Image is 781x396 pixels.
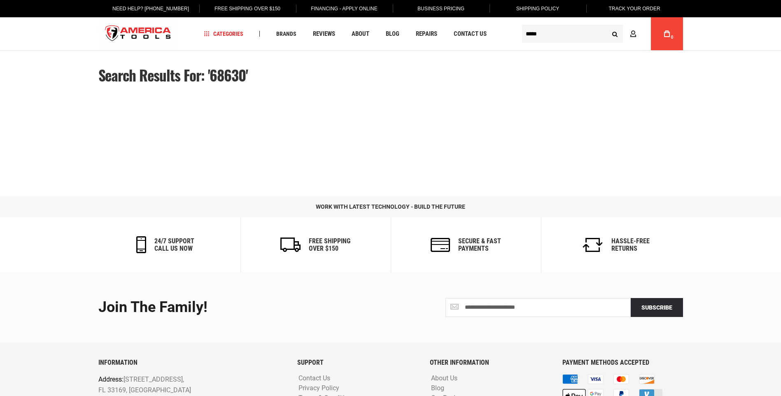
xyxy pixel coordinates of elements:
span: Shipping Policy [516,6,560,12]
span: About [352,31,369,37]
span: Search results for: '68630' [98,64,248,86]
h6: 24/7 support call us now [154,238,194,252]
h6: Free Shipping Over $150 [309,238,350,252]
span: Categories [204,31,243,37]
span: Repairs [416,31,437,37]
a: Contact Us [296,375,332,382]
h6: PAYMENT METHODS ACCEPTED [562,359,683,366]
a: Reviews [309,28,339,40]
a: Categories [200,28,247,40]
span: Address: [98,375,124,383]
a: About [348,28,373,40]
a: About Us [429,375,459,382]
span: Blog [386,31,399,37]
span: 0 [671,35,674,40]
a: Blog [382,28,403,40]
div: Join the Family! [98,299,385,316]
p: [STREET_ADDRESS], FL 33169, [GEOGRAPHIC_DATA] [98,374,248,395]
button: Subscribe [631,298,683,317]
h6: SUPPORT [297,359,417,366]
a: 0 [659,17,675,50]
h6: secure & fast payments [458,238,501,252]
img: America Tools [98,19,178,49]
h6: OTHER INFORMATION [430,359,550,366]
span: Brands [276,31,296,37]
span: Subscribe [641,304,672,311]
a: Privacy Policy [296,384,341,392]
a: Blog [429,384,446,392]
span: Reviews [313,31,335,37]
h6: INFORMATION [98,359,285,366]
a: store logo [98,19,178,49]
h6: Hassle-Free Returns [611,238,650,252]
button: Search [607,26,623,42]
span: Contact Us [454,31,487,37]
a: Repairs [412,28,441,40]
a: Brands [273,28,300,40]
a: Contact Us [450,28,490,40]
